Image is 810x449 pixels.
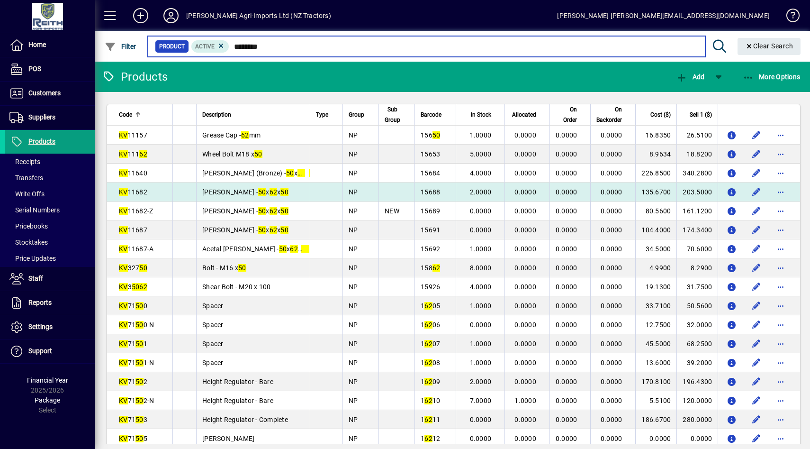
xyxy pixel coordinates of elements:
span: 1.0000 [470,131,492,139]
span: Reports [28,299,52,306]
button: Edit [748,374,764,389]
button: Profile [156,7,186,24]
em: 50 [135,359,144,367]
a: Serial Numbers [5,202,95,218]
span: Cost ($) [650,110,671,120]
span: 15653 [421,150,440,158]
mat-chip: Activation Status: Active [191,40,229,53]
td: 18.8200 [676,145,718,164]
em: KV [119,226,128,234]
span: 0.0000 [514,207,536,215]
span: 1 06 [421,321,440,329]
span: Home [28,41,46,48]
span: Bolt - M16 x [202,264,246,272]
span: Write Offs [9,190,45,198]
td: 13.6000 [635,353,676,372]
td: 45.5000 [635,334,676,353]
div: Sub Group [385,104,409,125]
span: 11157 [119,131,147,139]
em: 50 [135,378,144,385]
em: 50 [135,397,144,404]
span: NP [349,283,358,291]
em: 50 [280,226,288,234]
span: 11682-Z [119,207,153,215]
em: KV [119,169,128,177]
td: 8.2900 [676,258,718,277]
span: 0.0000 [556,264,577,272]
span: Sell 1 ($) [690,110,712,120]
span: 0.0000 [601,302,622,310]
td: 50.5600 [676,296,718,315]
a: Knowledge Base [779,2,798,33]
td: 26.5100 [676,126,718,145]
span: 0.0000 [514,150,536,158]
a: Write Offs [5,186,95,202]
span: 0.0000 [601,359,622,367]
span: NP [349,245,358,253]
span: On Order [556,104,577,125]
button: More options [773,203,788,219]
div: Type [316,110,337,120]
span: [PERSON_NAME] (Bronze) - x x [202,169,316,177]
span: 0.0000 [556,359,577,367]
em: 62 [139,150,147,158]
button: Edit [748,279,764,294]
span: More Options [743,73,801,81]
span: [PERSON_NAME] - x x [202,207,288,215]
span: 2.0000 [470,188,492,196]
td: 8.9634 [635,145,676,164]
span: 4.0000 [470,283,492,291]
span: 71 0 [119,302,147,310]
span: Allocated [512,110,536,120]
span: Spacer [202,302,224,310]
td: 33.7100 [635,296,676,315]
em: 50 [301,245,309,253]
em: 62 [424,321,432,329]
span: 1 09 [421,378,440,385]
span: NP [349,321,358,329]
a: POS [5,57,95,81]
span: 15688 [421,188,440,196]
span: Filter [105,43,136,50]
span: 1.0000 [470,302,492,310]
span: Staff [28,275,43,282]
em: 62 [432,264,441,272]
em: 50 [280,188,288,196]
span: 11640 [119,169,147,177]
a: Settings [5,315,95,339]
button: Edit [748,298,764,313]
a: Staff [5,267,95,291]
em: 62 [424,359,432,367]
td: 4.9900 [635,258,676,277]
button: More options [773,260,788,275]
a: Transfers [5,170,95,186]
span: Pricebooks [9,222,48,230]
span: NP [349,340,358,348]
em: 50 [309,169,317,177]
button: Edit [748,355,764,370]
button: Edit [748,147,764,162]
span: 3 [119,283,147,291]
span: 71 1-N [119,359,154,367]
span: 0.0000 [556,169,577,177]
span: 0.0000 [601,245,622,253]
button: More options [773,393,788,408]
em: KV [119,397,128,404]
span: In Stock [471,110,491,120]
span: 0.0000 [514,131,536,139]
span: Products [28,137,55,145]
em: KV [119,302,128,310]
td: 12.7500 [635,315,676,334]
span: Price Updates [9,255,56,262]
button: Edit [748,393,764,408]
em: 62 [424,378,432,385]
span: 15684 [421,169,440,177]
em: KV [119,245,128,253]
td: 68.2500 [676,334,718,353]
em: 62 [424,302,432,310]
em: 62 [270,207,278,215]
span: Transfers [9,174,43,182]
em: 62 [424,340,432,348]
button: More options [773,147,788,162]
span: 0.0000 [556,283,577,291]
